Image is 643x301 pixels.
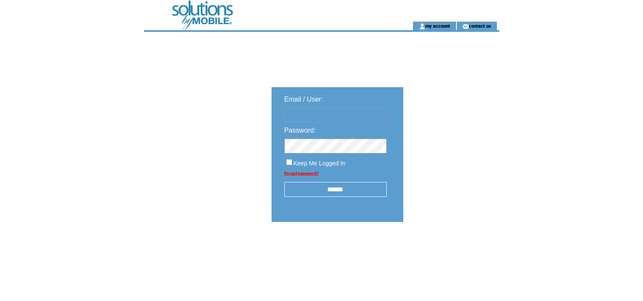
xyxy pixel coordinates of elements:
[462,23,469,30] img: contact_us_icon.gif
[469,23,491,28] a: contact us
[425,23,450,28] a: my account
[428,243,470,254] img: transparent.png
[284,127,316,134] span: Password:
[419,23,425,30] img: account_icon.gif
[294,160,346,167] span: Keep Me Logged In
[284,96,323,103] span: Email / User:
[284,171,319,176] a: Forgot password?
